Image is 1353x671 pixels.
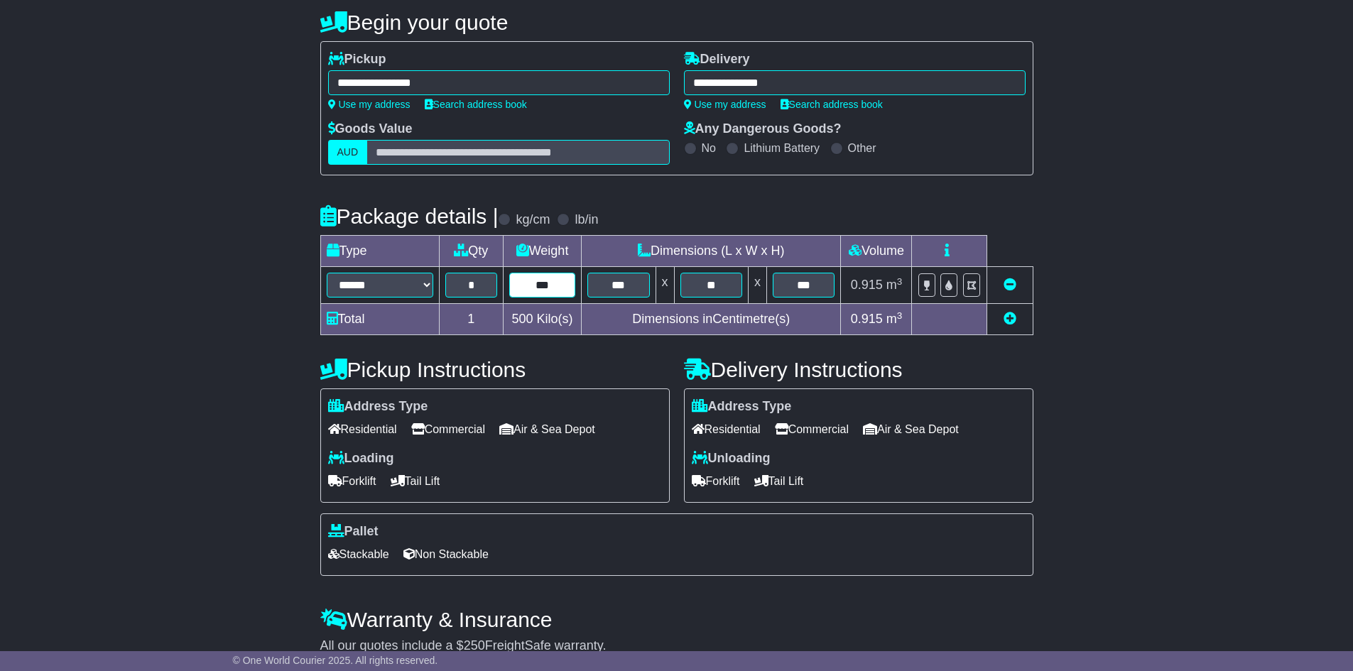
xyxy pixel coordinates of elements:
h4: Pickup Instructions [320,358,670,381]
label: kg/cm [516,212,550,228]
td: Qty [439,236,504,267]
td: Weight [504,236,582,267]
td: x [656,267,674,304]
label: Any Dangerous Goods? [684,121,842,137]
span: Commercial [775,418,849,440]
span: Forklift [692,470,740,492]
span: 500 [512,312,533,326]
span: Air & Sea Depot [499,418,595,440]
td: Dimensions (L x W x H) [582,236,841,267]
sup: 3 [897,310,903,321]
span: Non Stackable [403,543,489,565]
span: Residential [692,418,761,440]
sup: 3 [897,276,903,287]
span: Stackable [328,543,389,565]
td: Dimensions in Centimetre(s) [582,304,841,335]
a: Use my address [328,99,411,110]
h4: Package details | [320,204,499,228]
h4: Delivery Instructions [684,358,1033,381]
label: Delivery [684,52,750,67]
label: Address Type [692,399,792,415]
label: Pickup [328,52,386,67]
span: Air & Sea Depot [863,418,959,440]
div: All our quotes include a $ FreightSafe warranty. [320,638,1033,654]
label: Address Type [328,399,428,415]
label: AUD [328,140,368,165]
h4: Begin your quote [320,11,1033,34]
label: Lithium Battery [744,141,820,155]
span: 250 [464,638,485,653]
td: 1 [439,304,504,335]
label: Goods Value [328,121,413,137]
span: © One World Courier 2025. All rights reserved. [233,655,438,666]
a: Use my address [684,99,766,110]
td: Volume [841,236,912,267]
span: Tail Lift [754,470,804,492]
a: Search address book [781,99,883,110]
label: Other [848,141,876,155]
label: No [702,141,716,155]
td: Total [320,304,439,335]
a: Remove this item [1004,278,1016,292]
span: Residential [328,418,397,440]
h4: Warranty & Insurance [320,608,1033,631]
label: Unloading [692,451,771,467]
label: Loading [328,451,394,467]
a: Search address book [425,99,527,110]
span: 0.915 [851,278,883,292]
span: m [886,278,903,292]
td: x [748,267,766,304]
span: Forklift [328,470,376,492]
span: Tail Lift [391,470,440,492]
td: Type [320,236,439,267]
span: Commercial [411,418,485,440]
span: m [886,312,903,326]
span: 0.915 [851,312,883,326]
a: Add new item [1004,312,1016,326]
label: Pallet [328,524,379,540]
label: lb/in [575,212,598,228]
td: Kilo(s) [504,304,582,335]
